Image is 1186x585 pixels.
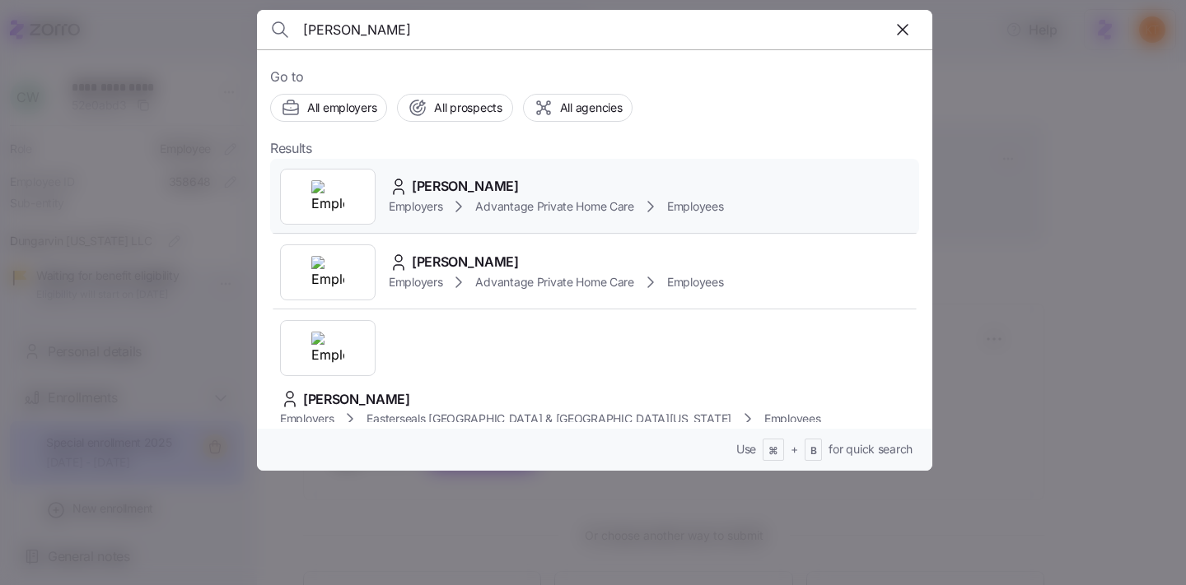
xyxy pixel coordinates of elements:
[667,198,723,215] span: Employees
[829,441,913,457] span: for quick search
[475,198,633,215] span: Advantage Private Home Care
[434,100,502,116] span: All prospects
[389,274,442,290] span: Employers
[791,441,798,457] span: +
[307,100,376,116] span: All employers
[270,67,919,87] span: Go to
[311,180,344,213] img: Employer logo
[560,100,623,116] span: All agencies
[311,332,344,364] img: Employer logo
[303,389,410,410] span: [PERSON_NAME]
[475,274,633,290] span: Advantage Private Home Care
[270,138,312,159] span: Results
[810,444,817,458] span: B
[311,256,344,289] img: Employer logo
[764,411,820,427] span: Employees
[412,176,519,197] span: [PERSON_NAME]
[736,441,756,457] span: Use
[667,274,723,290] span: Employees
[523,94,633,122] button: All agencies
[397,94,512,122] button: All prospects
[389,198,442,215] span: Employers
[280,411,334,427] span: Employers
[768,444,778,458] span: ⌘
[367,411,731,427] span: Easterseals [GEOGRAPHIC_DATA] & [GEOGRAPHIC_DATA][US_STATE]
[412,252,519,272] span: [PERSON_NAME]
[270,94,387,122] button: All employers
